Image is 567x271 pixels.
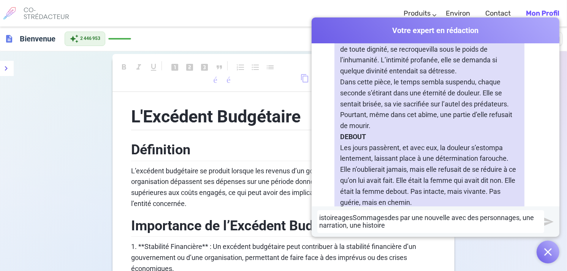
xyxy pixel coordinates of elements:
[171,63,180,72] span: looks_one
[236,63,245,72] span: format_list_numbered
[300,74,309,83] span: content_copy
[312,25,559,36] span: Votre expert en rédaction
[135,63,144,72] span: format_italic
[340,77,519,132] p: Dans cette pièce, le temps sembla suspendu, chaque seconde s’étirant dans une éternité de douleur...
[340,133,366,141] strong: DEBOUT
[319,214,542,229] div: istoireagesSommagesdes par une nouvelle avec des personnages, une narration, une histoire
[544,217,554,227] img: Envoyer
[404,2,431,25] a: Produits
[266,63,375,72] span: liste de contrôle
[544,248,552,256] img: Fermer le chat
[131,167,440,208] span: L’excédent budgétaire se produit lorsque les revenus d’un gouvernement, d’une entreprise ou d’une...
[204,74,294,83] span: télécharger
[446,2,470,25] a: Environ
[185,63,195,72] span: looks_two
[251,63,260,72] span: format_list_bulleted
[200,63,209,72] span: looks_3
[70,34,79,43] span: auto_awesome
[120,63,129,72] span: format_bold
[149,63,158,72] span: format_underlined
[17,31,59,46] h6: Click to edit title
[526,9,559,17] b: Mon profil
[24,6,69,20] h6: CO-STRÉDACTEUR
[485,2,511,25] a: Contact
[131,106,301,127] span: L'Excédent Budgétaire
[215,63,224,72] span: format_quote
[80,35,100,43] span: 2 446 953
[131,218,356,234] span: Importance de l’Excédent Budgétaire
[526,2,559,25] a: Mon profil
[131,142,190,158] span: Définition
[340,143,519,208] p: Les jours passèrent, et avec eux, la douleur s’estompa lentement, laissant place à une déterminat...
[5,34,14,43] span: description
